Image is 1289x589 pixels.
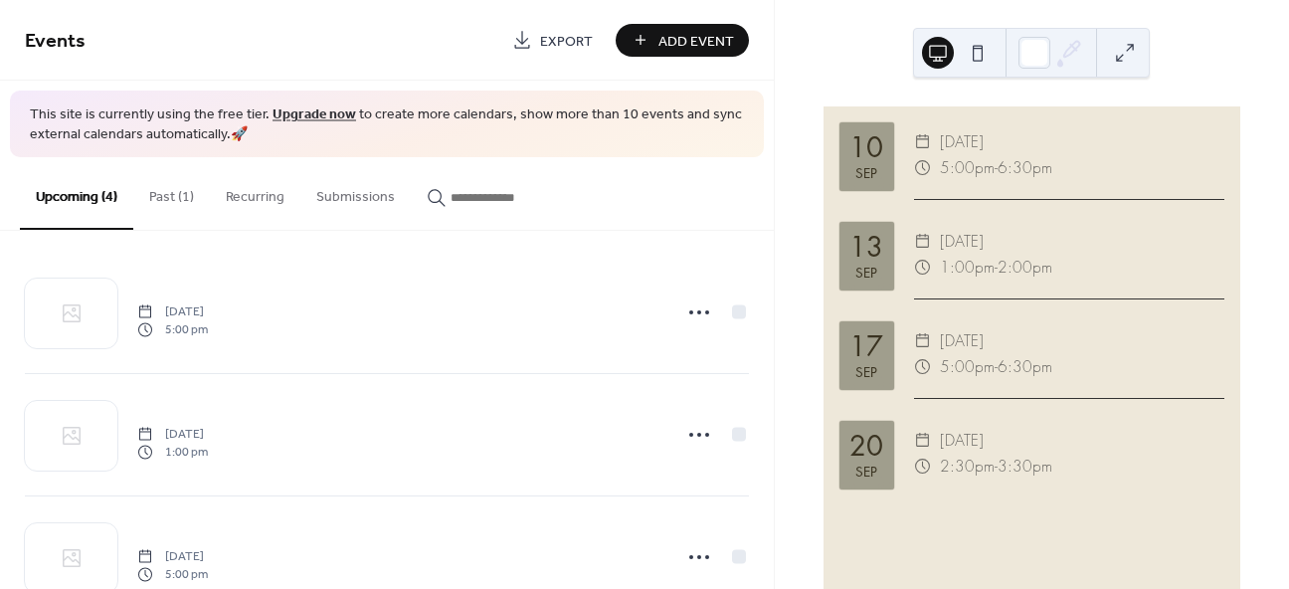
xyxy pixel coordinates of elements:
[940,155,995,181] span: 5:00pm
[210,157,300,228] button: Recurring
[940,454,995,480] span: 2:30pm
[940,255,995,281] span: 1:00pm
[849,234,883,262] div: 13
[137,302,208,320] span: [DATE]
[914,328,932,354] div: ​
[540,31,593,52] span: Export
[998,454,1052,480] span: 3:30pm
[914,229,932,255] div: ​
[998,255,1052,281] span: 2:00pm
[940,229,984,255] span: [DATE]
[855,365,877,379] div: Sep
[995,454,998,480] span: -
[849,433,883,461] div: 20
[995,155,998,181] span: -
[940,428,984,454] span: [DATE]
[995,354,998,380] span: -
[855,166,877,180] div: Sep
[849,134,883,162] div: 10
[30,105,744,144] span: This site is currently using the free tier. to create more calendars, show more than 10 events an...
[914,255,932,281] div: ​
[20,157,133,230] button: Upcoming (4)
[914,155,932,181] div: ​
[914,354,932,380] div: ​
[998,354,1052,380] span: 6:30pm
[137,321,208,339] span: 5:00 pm
[137,566,208,584] span: 5:00 pm
[914,129,932,155] div: ​
[914,454,932,480] div: ​
[914,428,932,454] div: ​
[855,465,877,479] div: Sep
[940,129,984,155] span: [DATE]
[137,425,208,443] span: [DATE]
[849,333,883,361] div: 17
[940,354,995,380] span: 5:00pm
[25,22,86,61] span: Events
[658,31,734,52] span: Add Event
[137,444,208,462] span: 1:00 pm
[137,547,208,565] span: [DATE]
[273,101,356,128] a: Upgrade now
[855,266,877,280] div: Sep
[497,24,608,57] a: Export
[300,157,411,228] button: Submissions
[998,155,1052,181] span: 6:30pm
[616,24,749,57] button: Add Event
[940,328,984,354] span: [DATE]
[995,255,998,281] span: -
[133,157,210,228] button: Past (1)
